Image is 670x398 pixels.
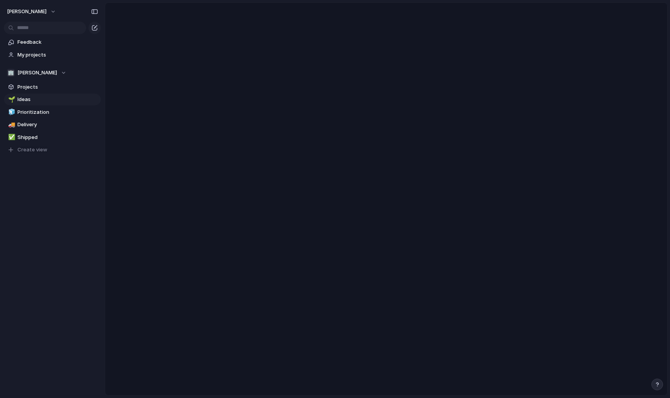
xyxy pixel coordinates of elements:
a: Projects [4,81,101,93]
span: Ideas [17,96,98,103]
div: ✅ [8,133,14,142]
a: My projects [4,49,101,61]
button: ✅ [7,134,15,141]
a: 🌱Ideas [4,94,101,105]
div: 🧊 [8,108,14,117]
div: 🚚 [8,120,14,129]
span: Feedback [17,38,98,46]
a: 🚚Delivery [4,119,101,130]
span: [PERSON_NAME] [7,8,47,15]
button: Create view [4,144,101,156]
a: 🧊Prioritization [4,106,101,118]
a: ✅Shipped [4,132,101,143]
button: 🏢[PERSON_NAME] [4,67,101,79]
a: Feedback [4,36,101,48]
div: 🌱 [8,95,14,104]
button: 🌱 [7,96,15,103]
button: [PERSON_NAME] [3,5,60,18]
span: My projects [17,51,98,59]
span: Delivery [17,121,98,129]
div: 🏢 [7,69,15,77]
span: Create view [17,146,47,154]
span: Prioritization [17,108,98,116]
button: 🚚 [7,121,15,129]
span: Shipped [17,134,98,141]
span: [PERSON_NAME] [17,69,57,77]
button: 🧊 [7,108,15,116]
span: Projects [17,83,98,91]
